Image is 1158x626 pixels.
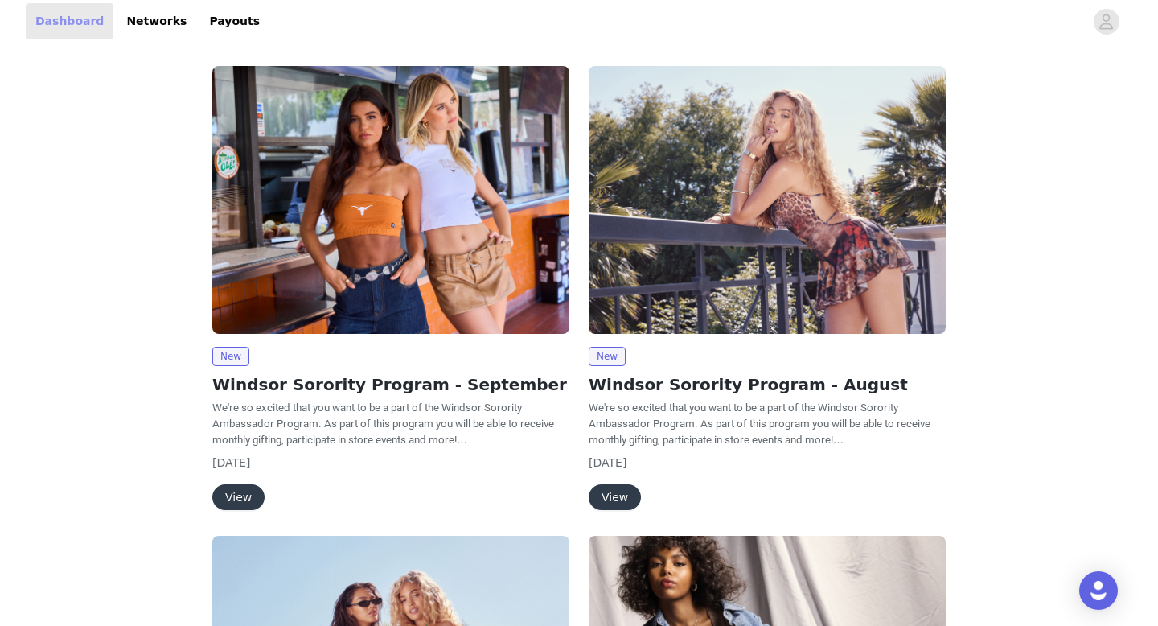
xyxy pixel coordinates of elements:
[589,373,946,397] h2: Windsor Sorority Program - August
[589,66,946,334] img: Windsor
[212,347,249,366] span: New
[212,456,250,469] span: [DATE]
[589,347,626,366] span: New
[117,3,196,39] a: Networks
[212,492,265,504] a: View
[212,402,554,446] span: We're so excited that you want to be a part of the Windsor Sorority Ambassador Program. As part o...
[212,66,569,334] img: Windsor
[212,484,265,510] button: View
[589,402,930,446] span: We're so excited that you want to be a part of the Windsor Sorority Ambassador Program. As part o...
[1098,9,1114,35] div: avatar
[199,3,269,39] a: Payouts
[212,373,569,397] h2: Windsor Sorority Program - September
[589,492,641,504] a: View
[1079,571,1118,610] div: Open Intercom Messenger
[26,3,113,39] a: Dashboard
[589,456,626,469] span: [DATE]
[589,484,641,510] button: View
